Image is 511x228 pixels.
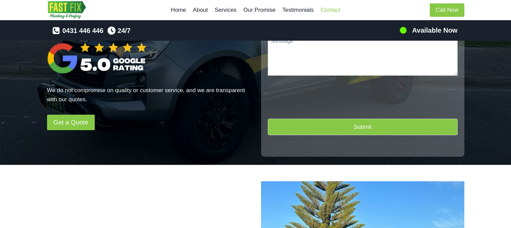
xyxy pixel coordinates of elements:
[279,2,317,18] a: Testimonials
[47,115,95,130] a: Get a Quote
[317,2,344,18] a: Contact
[430,3,464,17] a: Call Now
[268,82,370,133] iframe: reCAPTCHA
[240,2,279,18] a: Our Promise
[167,2,344,18] nav: Primary Navigation
[52,25,103,36] a: 0431 446 446
[189,2,211,18] a: About
[62,25,103,36] span: 0431 446 446
[268,119,458,135] button: Submit
[118,25,131,36] span: 24/7
[412,25,458,35] h5: Available Now
[167,2,189,18] a: Home
[399,26,407,34] img: 100-percents.png
[47,86,250,104] p: We do not compromise on quality or customer service, and we are transparent with our quotes.
[211,2,240,18] a: Services
[53,117,88,128] span: Get a Quote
